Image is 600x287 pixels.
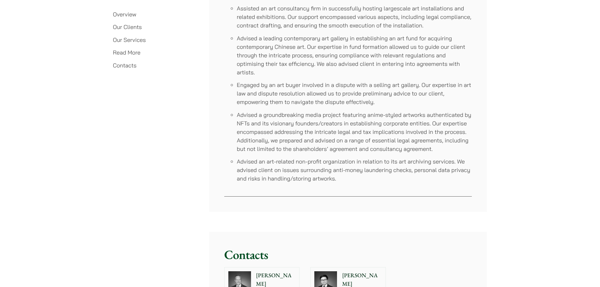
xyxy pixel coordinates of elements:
[113,11,136,18] a: Overview
[237,157,472,183] li: Advised an art-related non-profit organization in relation to its art archiving services. We advi...
[224,247,472,262] h2: Contacts
[113,23,142,31] a: Our Clients
[237,4,472,30] li: Assisted an art consultancy firm in successfully hosting largescale art installations and related...
[237,81,472,106] li: Engaged by an art buyer involved in a dispute with a selling art gallery. Our expertise in art la...
[113,49,140,56] a: Read More
[113,36,146,43] a: Our Services
[237,111,472,153] li: Advised a groundbreaking media project featuring anime-styled artworks authenticated by NFTs and ...
[237,34,472,77] li: Advised a leading contemporary art gallery in establishing an art fund for acquiring contemporary...
[113,62,137,69] a: Contacts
